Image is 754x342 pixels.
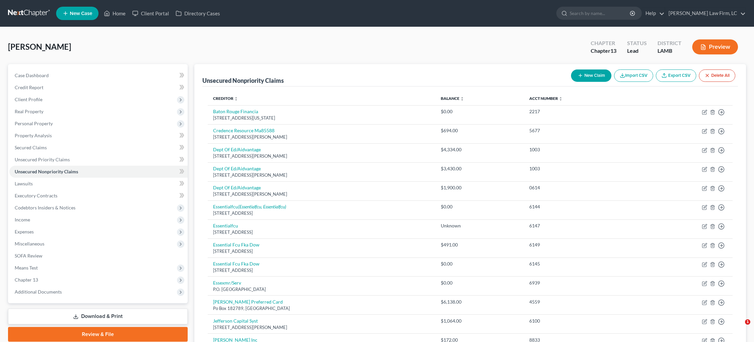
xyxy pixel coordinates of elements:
div: 6100 [529,318,633,324]
div: $491.00 [441,241,519,248]
i: unfold_more [234,97,238,101]
i: unfold_more [559,97,563,101]
span: Income [15,217,30,222]
a: [PERSON_NAME] Law Firm, LC [665,7,746,19]
a: Lawsuits [9,178,188,190]
a: [PERSON_NAME] Preferred Card [213,299,283,305]
a: Dept Of Ed/Aidvantage [213,185,261,190]
a: Client Portal [129,7,172,19]
button: Delete All [699,69,735,82]
a: Dept Of Ed/Aidvantage [213,147,261,152]
div: District [657,39,682,47]
span: Expenses [15,229,34,234]
span: Miscellaneous [15,241,44,246]
a: Essentialfcu [213,223,238,228]
a: Unsecured Priority Claims [9,154,188,166]
div: [STREET_ADDRESS] [213,229,430,235]
div: $0.00 [441,261,519,267]
span: Client Profile [15,97,42,102]
div: $0.00 [441,280,519,286]
div: [STREET_ADDRESS][PERSON_NAME] [213,324,430,331]
a: Essentialfcu(Essentialfcu, Essentialfcu) [213,204,286,209]
div: [STREET_ADDRESS][PERSON_NAME] [213,153,430,159]
a: Balance unfold_more [441,96,464,101]
div: Unknown [441,222,519,229]
div: [STREET_ADDRESS] [213,267,430,274]
a: Review & File [8,327,188,342]
div: $1,064.00 [441,318,519,324]
a: Credit Report [9,81,188,94]
span: Chapter 13 [15,277,38,283]
div: [STREET_ADDRESS][PERSON_NAME] [213,172,430,178]
span: Personal Property [15,121,53,126]
div: $0.00 [441,203,519,210]
span: [PERSON_NAME] [8,42,71,51]
div: $3,430.00 [441,165,519,172]
a: Export CSV [656,69,696,82]
div: [STREET_ADDRESS] [213,210,430,216]
a: Secured Claims [9,142,188,154]
div: 1003 [529,146,633,153]
div: Status [627,39,647,47]
a: Directory Cases [172,7,223,19]
div: [STREET_ADDRESS] [213,248,430,254]
div: P.O. [GEOGRAPHIC_DATA] [213,286,430,293]
span: Property Analysis [15,133,52,138]
a: Acct Number unfold_more [529,96,563,101]
span: SOFA Review [15,253,42,259]
a: Unsecured Nonpriority Claims [9,166,188,178]
span: Unsecured Nonpriority Claims [15,169,78,174]
a: Creditor unfold_more [213,96,238,101]
div: 6144 [529,203,633,210]
div: $1,900.00 [441,184,519,191]
div: $0.00 [441,108,519,115]
div: 6939 [529,280,633,286]
div: 6147 [529,222,633,229]
span: Credit Report [15,84,43,90]
div: [STREET_ADDRESS][PERSON_NAME] [213,134,430,140]
div: 6145 [529,261,633,267]
i: unfold_more [460,97,464,101]
a: Executory Contracts [9,190,188,202]
span: Case Dashboard [15,72,49,78]
a: Dept Of Ed/Aidvantage [213,166,261,171]
input: Search by name... [570,7,631,19]
a: Property Analysis [9,130,188,142]
span: Means Test [15,265,38,271]
button: New Claim [571,69,611,82]
div: Chapter [591,47,616,55]
span: Lawsuits [15,181,33,186]
span: Codebtors Insiders & Notices [15,205,75,210]
i: (Essentialfcu, Essentialfcu) [238,204,286,209]
div: $694.00 [441,127,519,134]
a: Download & Print [8,309,188,324]
div: 0614 [529,184,633,191]
a: Case Dashboard [9,69,188,81]
span: Real Property [15,109,43,114]
a: Essential Fcu Fka Dow [213,242,259,247]
a: Jefferson Capital Syst [213,318,258,324]
span: Executory Contracts [15,193,57,198]
div: Po Box 182789, [GEOGRAPHIC_DATA] [213,305,430,312]
span: 13 [610,47,616,54]
button: Import CSV [614,69,653,82]
div: 5677 [529,127,633,134]
div: [STREET_ADDRESS][PERSON_NAME] [213,191,430,197]
div: Unsecured Nonpriority Claims [202,76,284,84]
span: Unsecured Priority Claims [15,157,70,162]
a: Baton Rouge Financia [213,109,258,114]
a: Essential Fcu Fka Dow [213,261,259,267]
iframe: Intercom live chat [731,319,747,335]
span: New Case [70,11,92,16]
a: SOFA Review [9,250,188,262]
div: 1003 [529,165,633,172]
div: Chapter [591,39,616,47]
div: 2217 [529,108,633,115]
a: Home [101,7,129,19]
div: LAMB [657,47,682,55]
span: Secured Claims [15,145,47,150]
div: 6149 [529,241,633,248]
a: Help [642,7,665,19]
a: Essexmr/Serv [213,280,241,286]
div: Lead [627,47,647,55]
